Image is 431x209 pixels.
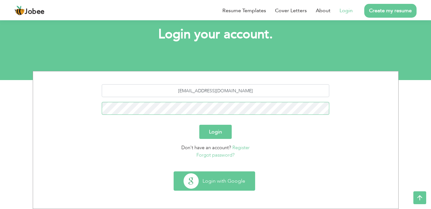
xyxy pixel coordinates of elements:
a: Cover Letters [275,7,307,14]
button: Login with Google [174,172,255,190]
h1: Login your account. [42,26,389,43]
a: Login [340,7,353,14]
span: Jobee [25,8,45,15]
input: Email [102,84,329,97]
a: Jobee [14,5,45,16]
button: Login [199,125,232,139]
a: Create my resume [364,4,417,18]
a: Resume Templates [222,7,266,14]
span: Don't have an account? [181,144,231,151]
a: Register [232,144,250,151]
img: jobee.io [14,5,25,16]
a: About [316,7,331,14]
a: Forgot password? [196,152,235,158]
